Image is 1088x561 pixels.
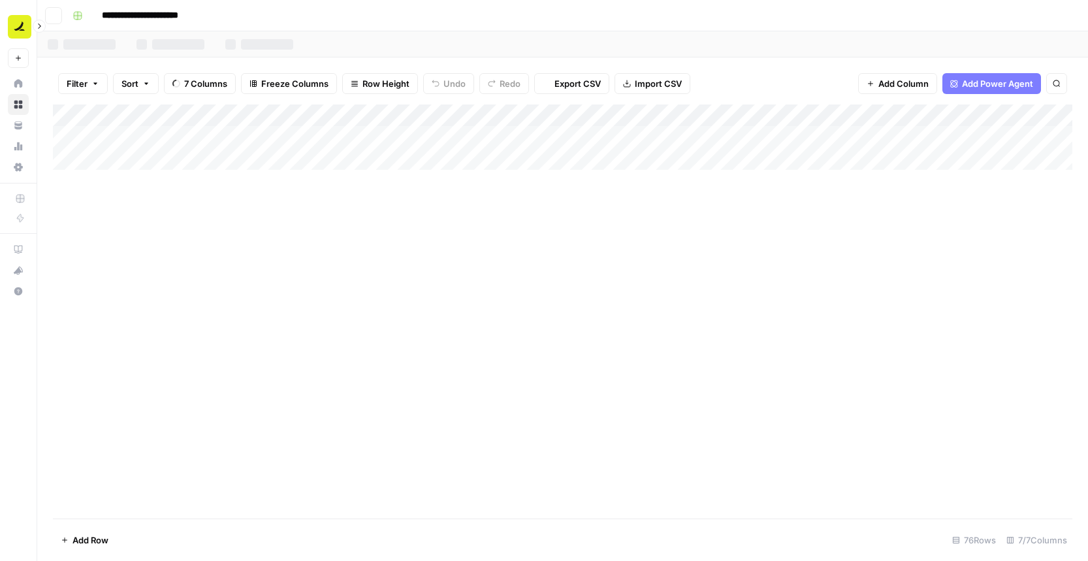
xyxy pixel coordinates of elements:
span: Sort [121,77,138,90]
button: Redo [479,73,529,94]
button: Freeze Columns [241,73,337,94]
a: Home [8,73,29,94]
a: Settings [8,157,29,178]
button: 7 Columns [164,73,236,94]
img: Ramp Logo [8,15,31,39]
button: What's new? [8,260,29,281]
button: Import CSV [615,73,690,94]
span: Filter [67,77,88,90]
span: Redo [500,77,520,90]
span: 7 Columns [184,77,227,90]
div: 7/7 Columns [1001,530,1072,551]
div: What's new? [8,261,28,280]
button: Workspace: Ramp [8,10,29,43]
span: Add Power Agent [962,77,1033,90]
button: Add Column [858,73,937,94]
span: Import CSV [635,77,682,90]
button: Filter [58,73,108,94]
button: Export CSV [534,73,609,94]
button: Row Height [342,73,418,94]
button: Add Row [53,530,116,551]
button: Undo [423,73,474,94]
a: Usage [8,136,29,157]
button: Sort [113,73,159,94]
span: Row Height [362,77,409,90]
a: Your Data [8,115,29,136]
button: Add Power Agent [942,73,1041,94]
span: Add Row [72,534,108,547]
a: Browse [8,94,29,115]
span: Export CSV [554,77,601,90]
button: Help + Support [8,281,29,302]
span: Freeze Columns [261,77,328,90]
div: 76 Rows [947,530,1001,551]
span: Undo [443,77,466,90]
a: AirOps Academy [8,239,29,260]
span: Add Column [878,77,929,90]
